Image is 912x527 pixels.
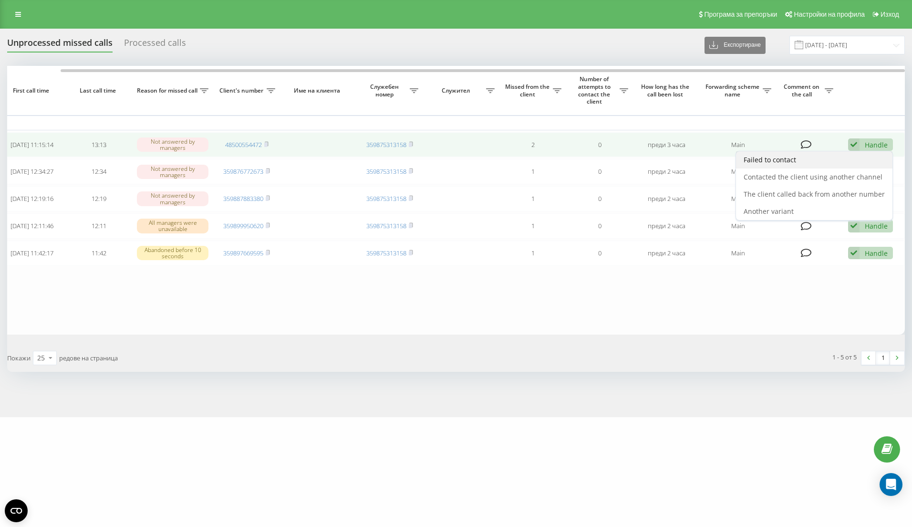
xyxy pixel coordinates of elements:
[641,83,692,98] span: How long has the call been lost
[366,194,406,203] a: 359875313158
[366,167,406,176] a: 359875313158
[65,132,132,158] td: 13:13
[499,159,566,184] td: 1
[366,221,406,230] a: 359875313158
[633,186,700,211] td: преди 2 часа
[366,249,406,257] a: 359875313158
[137,219,208,233] div: All managers were unavailable
[218,87,267,95] span: Client's number
[832,352,857,362] div: 1 - 5 от 5
[37,353,45,363] div: 25
[223,194,263,203] a: 359887883380
[6,87,58,95] span: First call time
[223,167,263,176] a: 359876772673
[865,221,888,231] div: Handle
[700,213,776,239] td: Main
[700,159,776,184] td: Main
[633,213,700,239] td: преди 2 часа
[865,249,888,258] div: Handle
[223,249,263,257] a: 359897669595
[876,351,890,365] a: 1
[633,159,700,184] td: преди 2 часа
[865,140,888,149] div: Handle
[499,186,566,211] td: 1
[499,241,566,266] td: 1
[137,246,208,260] div: Abandoned before 10 seconds
[744,172,882,181] span: Contacted the client using another channel
[566,241,633,266] td: 0
[137,87,200,95] span: Reason for missed call
[499,132,566,158] td: 2
[633,241,700,266] td: преди 2 часа
[781,83,825,98] span: Comment on the call
[428,87,486,95] span: Служител
[566,159,633,184] td: 0
[880,473,902,496] div: Open Intercom Messenger
[504,83,553,98] span: Missed from the client
[124,38,186,53] div: Processed calls
[65,159,132,184] td: 12:34
[65,213,132,239] td: 12:11
[499,213,566,239] td: 1
[566,186,633,211] td: 0
[633,132,700,158] td: преди 3 часа
[700,132,776,158] td: Main
[225,140,262,149] a: 48500554472
[744,207,794,216] span: Another variant
[705,83,763,98] span: Forwarding scheme name
[566,132,633,158] td: 0
[65,241,132,266] td: 11:42
[744,155,796,164] span: Failed to contact
[366,140,406,149] a: 359875313158
[59,354,118,362] span: редове на страница
[65,186,132,211] td: 12:19
[571,75,620,105] span: Number of attempts to contact the client
[137,191,208,206] div: Not answered by managers
[7,354,31,362] span: Покажи
[137,165,208,179] div: Not answered by managers
[7,38,113,53] div: Unprocessed missed calls
[700,241,776,266] td: Main
[361,83,410,98] span: Служебен номер
[705,37,766,54] button: Експортиране
[73,87,124,95] span: Last call time
[704,11,777,18] span: Програма за препоръки
[5,499,28,522] button: Open CMP widget
[566,213,633,239] td: 0
[744,190,885,199] span: The client called back from another number
[137,137,208,152] div: Not answered by managers
[223,221,263,230] a: 359899950620
[700,186,776,211] td: Main
[288,87,348,95] span: Име на клиента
